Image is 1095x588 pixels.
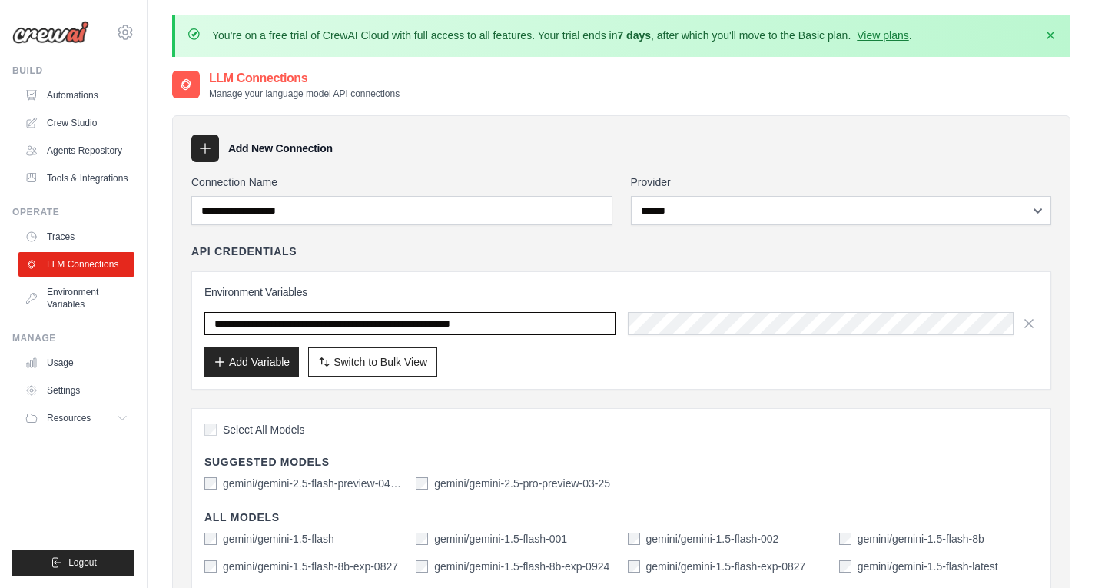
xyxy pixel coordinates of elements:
label: gemini/gemini-1.5-flash [223,531,334,546]
input: gemini/gemini-1.5-flash [204,533,217,545]
button: Switch to Bulk View [308,347,437,377]
a: View plans [857,29,908,42]
input: gemini/gemini-1.5-flash-002 [628,533,640,545]
h4: All Models [204,510,1038,525]
h3: Add New Connection [228,141,333,156]
label: gemini/gemini-1.5-flash-8b [858,531,984,546]
a: Settings [18,378,134,403]
input: gemini/gemini-1.5-flash-8b-exp-0827 [204,560,217,573]
input: gemini/gemini-1.5-flash-latest [839,560,851,573]
a: Crew Studio [18,111,134,135]
button: Resources [18,406,134,430]
a: Usage [18,350,134,375]
input: gemini/gemini-2.5-flash-preview-04-17 [204,477,217,490]
a: Tools & Integrations [18,166,134,191]
div: Manage [12,332,134,344]
h3: Environment Variables [204,284,1038,300]
img: Logo [12,21,89,44]
label: gemini/gemini-2.5-flash-preview-04-17 [223,476,403,491]
input: Select All Models [204,424,217,436]
label: gemini/gemini-1.5-flash-8b-exp-0924 [434,559,609,574]
label: Connection Name [191,174,612,190]
div: Build [12,65,134,77]
label: gemini/gemini-1.5-flash-8b-exp-0827 [223,559,398,574]
a: Environment Variables [18,280,134,317]
input: gemini/gemini-1.5-flash-exp-0827 [628,560,640,573]
h2: LLM Connections [209,69,400,88]
label: gemini/gemini-2.5-pro-preview-03-25 [434,476,610,491]
span: Logout [68,556,97,569]
p: Manage your language model API connections [209,88,400,100]
input: gemini/gemini-1.5-flash-8b-exp-0924 [416,560,428,573]
label: Provider [631,174,1052,190]
span: Switch to Bulk View [333,354,427,370]
label: gemini/gemini-1.5-flash-latest [858,559,998,574]
label: gemini/gemini-1.5-flash-001 [434,531,567,546]
span: Select All Models [223,422,305,437]
input: gemini/gemini-2.5-pro-preview-03-25 [416,477,428,490]
h4: API Credentials [191,244,297,259]
button: Logout [12,550,134,576]
a: LLM Connections [18,252,134,277]
p: You're on a free trial of CrewAI Cloud with full access to all features. Your trial ends in , aft... [212,28,912,43]
a: Traces [18,224,134,249]
label: gemini/gemini-1.5-flash-exp-0827 [646,559,806,574]
div: Operate [12,206,134,218]
strong: 7 days [617,29,651,42]
span: Resources [47,412,91,424]
input: gemini/gemini-1.5-flash-001 [416,533,428,545]
h4: Suggested Models [204,454,1038,470]
a: Agents Repository [18,138,134,163]
a: Automations [18,83,134,108]
input: gemini/gemini-1.5-flash-8b [839,533,851,545]
button: Add Variable [204,347,299,377]
label: gemini/gemini-1.5-flash-002 [646,531,779,546]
